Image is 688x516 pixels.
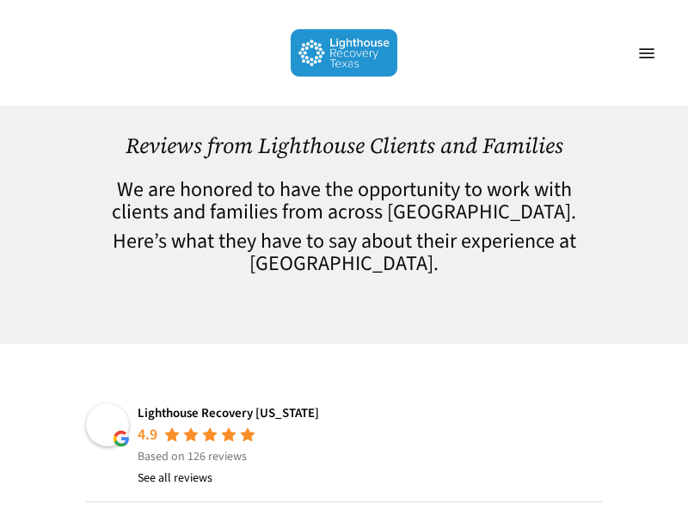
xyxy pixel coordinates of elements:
[138,468,212,488] a: See all reviews
[291,29,398,77] img: Lighthouse Recovery Texas
[138,425,157,445] div: 4.9
[138,448,247,465] span: Based on 126 reviews
[138,404,319,422] a: Lighthouse Recovery [US_STATE]
[630,45,664,62] a: Navigation Menu
[86,133,602,158] h1: Reviews from Lighthouse Clients and Families
[86,179,602,224] h4: We are honored to have the opportunity to work with clients and families from across [GEOGRAPHIC_...
[86,403,129,446] img: Lighthouse Recovery Texas
[86,230,602,275] h4: Here’s what they have to say about their experience at [GEOGRAPHIC_DATA].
